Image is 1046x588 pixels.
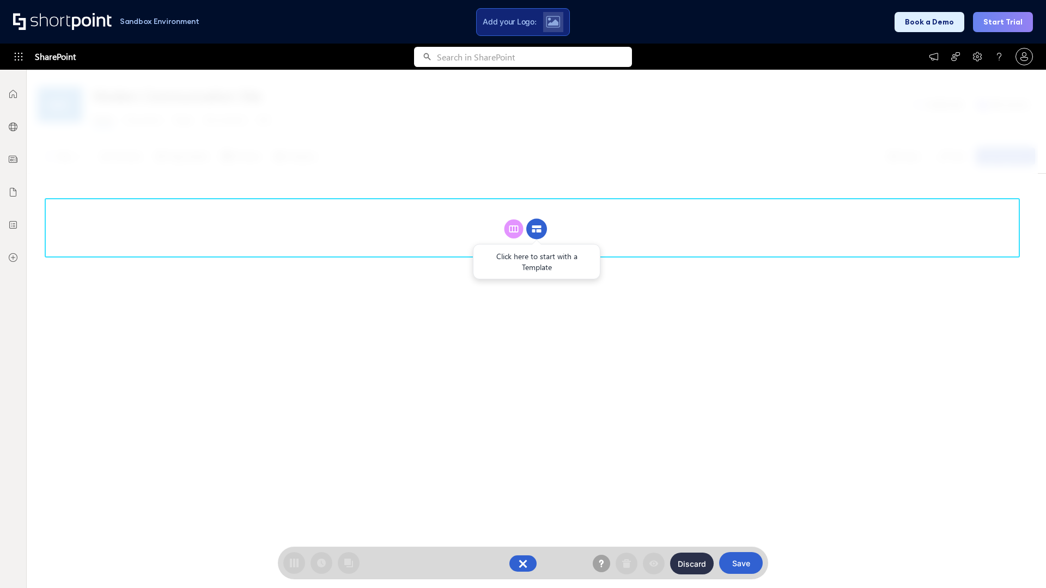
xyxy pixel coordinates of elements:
[895,12,964,32] button: Book a Demo
[120,19,199,24] h1: Sandbox Environment
[35,44,76,70] span: SharePoint
[546,16,560,28] img: Upload logo
[483,17,536,27] span: Add your Logo:
[719,552,763,574] button: Save
[437,47,632,67] input: Search in SharePoint
[670,553,714,574] button: Discard
[973,12,1033,32] button: Start Trial
[850,462,1046,588] iframe: Chat Widget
